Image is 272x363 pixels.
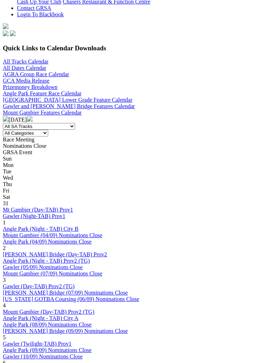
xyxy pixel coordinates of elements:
[3,283,75,289] a: Gawler (Day-TAB) Prov2 (TG)
[3,168,269,175] div: Tue
[3,116,269,123] div: [DATE]
[3,239,92,245] a: Angle Park (04/09) Nominations Close
[3,322,92,328] a: Angle Park (08/09) Nominations Close
[3,341,72,347] a: Gawler (Twilight-TAB) Prov1
[3,200,8,206] span: 31
[3,23,8,29] img: logo-grsa-white.png
[3,309,94,315] a: Mount Gambier (Day-TAB) Prov2 (TG)
[3,334,6,340] span: 5
[3,328,128,334] a: [PERSON_NAME] Bridge (09/09) Nominations Close
[17,11,64,17] a: Login To Blackbook
[3,347,92,353] a: Angle Park (09/09) Nominations Close
[3,353,83,359] a: Gawler (10/09) Nominations Close
[3,84,57,90] a: Prizemoney Breakdown
[3,136,269,143] div: Race Meeting
[10,30,16,36] img: twitter.svg
[3,181,269,188] div: Thu
[3,162,269,168] div: Mon
[3,90,81,96] a: Angle Park Feature Race Calendar
[3,258,90,264] a: Angle Park (Night - TAB) Prov2 (TG)
[3,143,269,149] div: Nominations Close
[3,175,269,181] div: Wed
[3,30,8,36] img: facebook.svg
[3,103,135,109] a: Gawler and [PERSON_NAME] Bridge Features Calendar
[3,78,50,84] a: GCA Media Release
[3,58,49,65] a: All Tracks Calendar
[3,97,132,103] a: [GEOGRAPHIC_DATA] Lower Grade Feature Calendar
[27,116,33,122] img: chevron-right-pager-white.svg
[3,65,46,71] a: All Dates Calendar
[3,302,6,308] span: 4
[3,149,269,156] div: GRSA Event
[3,194,269,200] div: Sat
[3,156,269,162] div: Sun
[3,213,65,219] a: Gawler (Night-TAB) Prov1
[3,290,128,296] a: [PERSON_NAME] Bridge (07/09) Nominations Close
[3,188,269,194] div: Fri
[3,110,82,116] a: Mount Gambier Features Calendar
[3,116,8,122] img: chevron-left-pager-white.svg
[3,232,102,238] a: Mount Gambier (04/09) Nominations Close
[3,315,79,321] a: Angle Park (Night - TAB) City A
[17,5,51,11] a: Contact GRSA
[3,71,69,77] a: AGRA Group Race Calendar
[3,207,73,213] a: Mt Gambier (Day-TAB) Prov1
[3,251,107,257] a: [PERSON_NAME] Bridge (Day-TAB) Prov2
[3,226,79,232] a: Angle Park (Night - TAB) City B
[3,277,6,283] span: 3
[3,264,83,270] a: Gawler (05/09) Nominations Close
[3,296,139,302] a: [US_STATE] GOTBA Coursing (06/09) Nominations Close
[3,270,102,277] a: Mount Gambier (07/09) Nominations Close
[3,219,6,225] span: 1
[3,245,6,251] span: 2
[3,44,269,52] h3: Quick Links to Calendar Downloads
